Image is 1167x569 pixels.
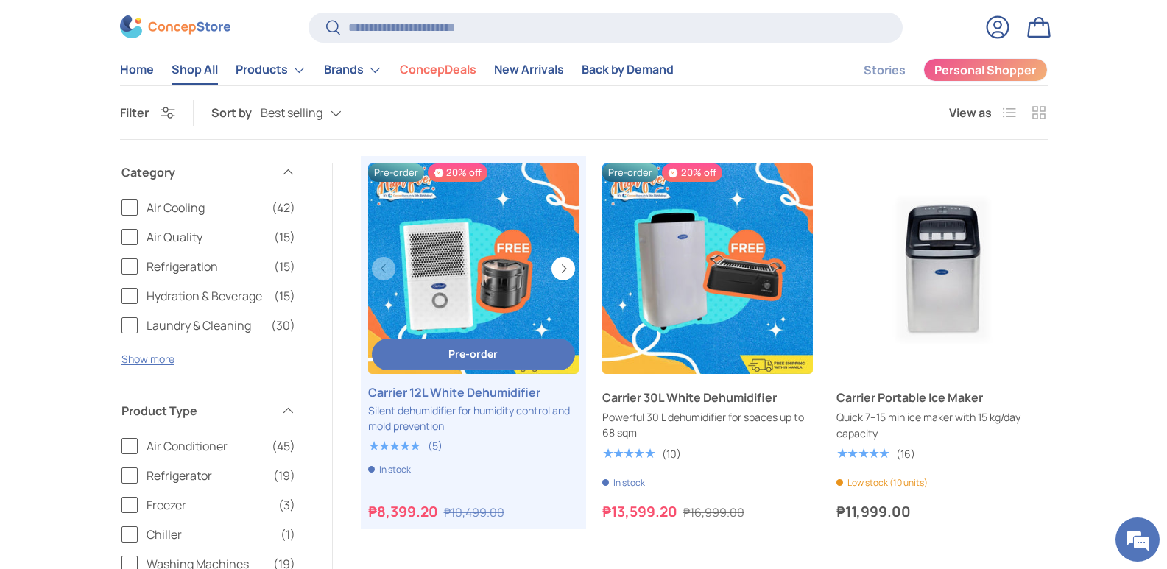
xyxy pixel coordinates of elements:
span: Freezer [147,496,269,514]
span: Hydration & Beverage [147,287,265,305]
span: Pre-order [368,163,424,182]
a: Personal Shopper [923,58,1048,82]
img: ConcepStore [120,16,230,39]
span: Best selling [261,106,322,120]
a: New Arrivals [494,56,564,85]
a: Home [120,56,154,85]
span: Air Cooling [147,199,263,216]
span: (15) [274,228,295,246]
a: Carrier 30L White Dehumidifier [602,389,813,406]
summary: Products [227,55,315,85]
span: Air Quality [147,228,265,246]
span: Personal Shopper [934,65,1036,77]
a: Stories [864,56,906,85]
span: Category [121,163,272,181]
a: ConcepDeals [400,56,476,85]
summary: Product Type [121,384,295,437]
label: Sort by [211,104,261,121]
span: Air Conditioner [147,437,263,455]
span: Refrigerator [147,467,264,484]
button: Filter [120,105,175,121]
a: Shop All [172,56,218,85]
span: (30) [271,317,295,334]
span: View as [949,104,992,121]
a: Carrier 12L White Dehumidifier [368,163,579,374]
span: (15) [274,287,295,305]
button: Show more [121,352,174,366]
span: (19) [273,467,295,484]
span: 20% off [662,163,722,182]
summary: Brands [315,55,391,85]
span: (1) [281,526,295,543]
a: Carrier 30L White Dehumidifier [602,163,813,374]
span: Filter [120,105,149,121]
span: Product Type [121,402,272,420]
span: 20% off [428,163,487,182]
a: Carrier Portable Ice Maker [836,389,1047,406]
button: Best selling [261,101,371,127]
a: Back by Demand [582,56,674,85]
span: Pre-order [448,347,498,361]
span: (45) [272,437,295,455]
a: Carrier Portable Ice Maker [836,163,1047,374]
span: Pre-order [602,163,658,182]
summary: Category [121,146,295,199]
nav: Secondary [828,55,1048,85]
a: Carrier 12L White Dehumidifier [368,384,579,401]
span: (42) [272,199,295,216]
span: Refrigeration [147,258,265,275]
nav: Primary [120,55,674,85]
span: (3) [278,496,295,514]
span: Chiller [147,526,272,543]
span: Laundry & Cleaning [147,317,262,334]
button: Pre-order [372,339,575,370]
span: (15) [274,258,295,275]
